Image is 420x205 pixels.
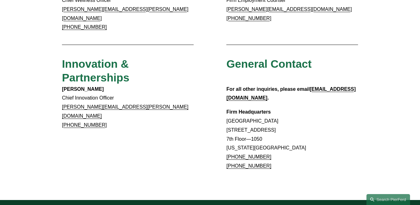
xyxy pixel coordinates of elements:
a: [PHONE_NUMBER] [226,16,271,21]
a: [PHONE_NUMBER] [62,122,107,128]
a: [PHONE_NUMBER] [62,24,107,30]
span: Innovation & Partnerships [62,58,132,84]
a: [PHONE_NUMBER] [226,163,271,168]
strong: For all other inquiries, please email [226,86,310,92]
a: [PERSON_NAME][EMAIL_ADDRESS][DOMAIN_NAME] [226,7,352,12]
a: [PERSON_NAME][EMAIL_ADDRESS][PERSON_NAME][DOMAIN_NAME] [62,7,188,21]
a: [EMAIL_ADDRESS][DOMAIN_NAME] [226,86,356,101]
p: Chief Innovation Officer [62,85,194,130]
a: [PERSON_NAME][EMAIL_ADDRESS][PERSON_NAME][DOMAIN_NAME] [62,104,188,119]
span: General Contact [226,58,311,70]
a: [PHONE_NUMBER] [226,154,271,159]
strong: [PERSON_NAME] [62,86,104,92]
strong: . [267,95,269,100]
strong: Firm Headquarters [226,109,271,115]
a: Search this site [366,194,410,205]
p: [GEOGRAPHIC_DATA] [STREET_ADDRESS] 7th Floor—1050 [US_STATE][GEOGRAPHIC_DATA] [226,108,358,171]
